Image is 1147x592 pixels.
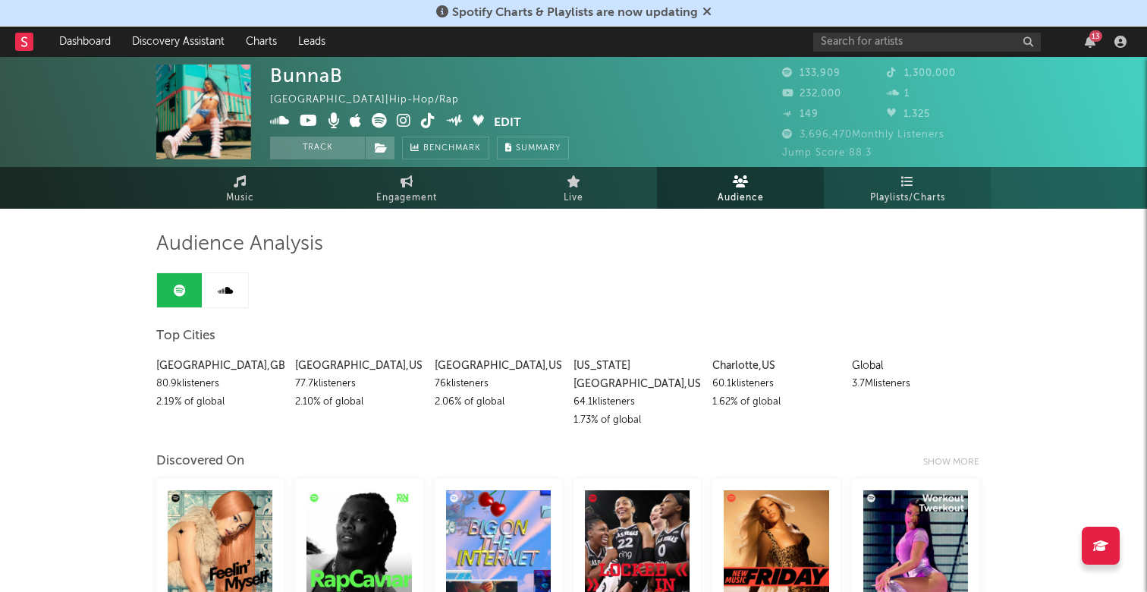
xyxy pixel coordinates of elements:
[824,167,991,209] a: Playlists/Charts
[49,27,121,57] a: Dashboard
[702,7,712,19] span: Dismiss
[323,167,490,209] a: Engagement
[782,130,944,140] span: 3,696,470 Monthly Listeners
[573,393,701,411] div: 64.1k listeners
[1085,36,1095,48] button: 13
[156,327,215,345] span: Top Cities
[870,189,945,207] span: Playlists/Charts
[887,89,910,99] span: 1
[295,357,423,375] div: [GEOGRAPHIC_DATA] , US
[435,357,562,375] div: [GEOGRAPHIC_DATA] , US
[295,393,423,411] div: 2.10 % of global
[270,65,343,87] div: BunnaB
[156,357,284,375] div: [GEOGRAPHIC_DATA] , GB
[852,357,979,375] div: Global
[121,27,235,57] a: Discovery Assistant
[573,357,701,393] div: [US_STATE][GEOGRAPHIC_DATA] , US
[712,393,840,411] div: 1.62 % of global
[657,167,824,209] a: Audience
[156,393,284,411] div: 2.19 % of global
[712,375,840,393] div: 60.1k listeners
[490,167,657,209] a: Live
[564,189,583,207] span: Live
[516,144,561,153] span: Summary
[782,109,819,119] span: 149
[718,189,764,207] span: Audience
[402,137,489,159] a: Benchmark
[887,109,930,119] span: 1,325
[813,33,1041,52] input: Search for artists
[235,27,288,57] a: Charts
[573,411,701,430] div: 1.73 % of global
[923,453,991,471] div: Show more
[270,137,365,159] button: Track
[423,140,481,158] span: Benchmark
[497,137,569,159] button: Summary
[452,7,698,19] span: Spotify Charts & Playlists are now updating
[270,91,476,109] div: [GEOGRAPHIC_DATA] | Hip-Hop/Rap
[226,189,254,207] span: Music
[494,113,521,132] button: Edit
[782,148,872,158] span: Jump Score: 88.3
[376,189,437,207] span: Engagement
[435,375,562,393] div: 76k listeners
[782,68,841,78] span: 133,909
[712,357,840,375] div: Charlotte , US
[852,375,979,393] div: 3.7M listeners
[156,375,284,393] div: 80.9k listeners
[1089,30,1102,42] div: 13
[887,68,956,78] span: 1,300,000
[295,375,423,393] div: 77.7k listeners
[782,89,841,99] span: 232,000
[156,235,323,253] span: Audience Analysis
[288,27,336,57] a: Leads
[156,167,323,209] a: Music
[435,393,562,411] div: 2.06 % of global
[156,452,244,471] div: Discovered On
